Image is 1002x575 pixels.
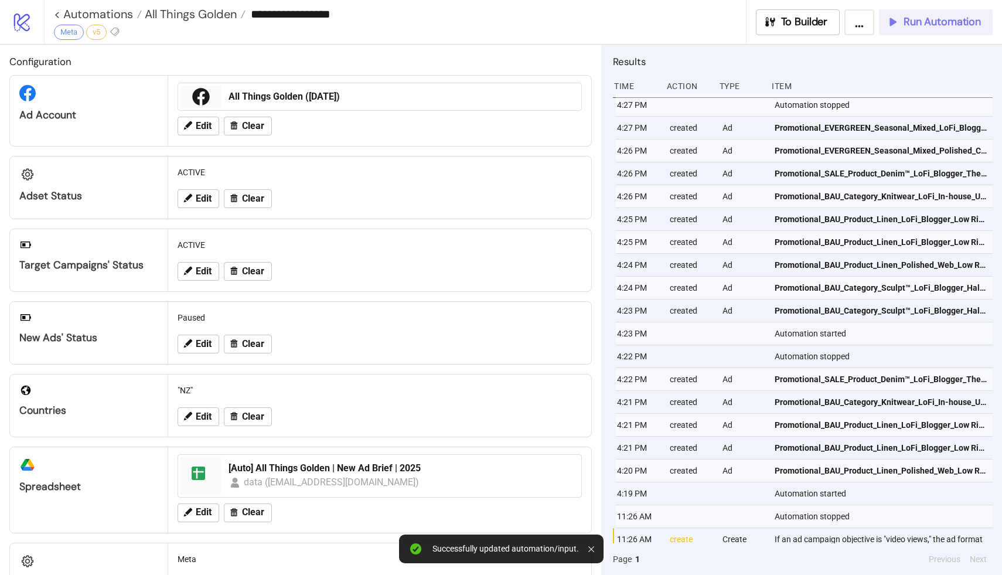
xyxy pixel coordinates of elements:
a: Promotional_BAU_Category_Knitwear_LoFi_In-house_Universal Knit 2.0 neutral marle__Image_20250912_US [775,185,987,207]
div: 4:20 PM [616,460,660,482]
div: created [669,162,713,185]
div: Ad [721,414,766,436]
span: Promotional_SALE_Product_Denim™_LoFi_Blogger_The Archive_High Rise [PERSON_NAME] washed black_@eb... [775,167,987,180]
a: Promotional_EVERGREEN_Seasonal_Mixed_LoFi_Blogger_Fall Essentials__Video_20250912_US [775,117,987,139]
div: ACTIVE [173,161,587,183]
a: All Things Golden [142,8,246,20]
div: 4:27 PM [616,117,660,139]
a: < Automations [54,8,142,20]
div: created [669,208,713,230]
span: Promotional_SALE_Product_Denim™_LoFi_Blogger_The Archive_High Rise [PERSON_NAME] washed black_@eb... [775,373,987,386]
a: Promotional_BAU_Product_Linen_LoFi_Blogger_Low Rise Linen Pant, Sculpt™ Halter + Cardigan Coat_@e... [775,414,987,436]
span: Clear [242,411,264,422]
span: Promotional_BAU_Category_Sculpt™_LoFi_Blogger_Halter Onesie_@tami_loli_Video_20250910_US [775,304,987,317]
button: Previous [925,553,964,566]
div: Target Campaigns' Status [19,258,158,272]
div: 4:22 PM [616,368,660,390]
div: 4:25 PM [616,208,660,230]
a: Promotional_BAU_Product_Linen_Polished_Web_Low Rise Linen Pant + Sculpt™ Halter_@amelianoorani_Vi... [775,254,987,276]
button: Clear [224,407,272,426]
div: created [669,277,713,299]
button: Clear [224,189,272,208]
div: Ad [721,162,766,185]
div: Paused [173,307,587,329]
div: Ad [721,185,766,207]
div: Ad [721,460,766,482]
button: Clear [224,262,272,281]
div: 11:26 AM [616,505,660,528]
a: Promotional_BAU_Category_Knitwear_LoFi_In-house_Universal Knit 2.0 neutral marle__Image_20250912_AU [775,391,987,413]
button: Next [966,553,990,566]
a: Promotional_SALE_Product_Denim™_LoFi_Blogger_The Archive_High Rise [PERSON_NAME] washed black_@eb... [775,162,987,185]
div: 4:22 PM [616,345,660,368]
span: Clear [242,339,264,349]
span: Edit [196,193,212,204]
span: Promotional_BAU_Product_Linen_LoFi_Blogger_Low Rise Linen Pant + Sculpt™ Halter_@elizammcewen_Vid... [775,441,987,454]
h2: Configuration [9,54,592,69]
span: Clear [242,121,264,131]
div: data ([EMAIL_ADDRESS][DOMAIN_NAME]) [244,475,420,489]
span: Promotional_BAU_Product_Linen_LoFi_Blogger_Low Rise Linen Pant, Sculpt™ Halter + Cardigan Coat_@e... [775,419,987,431]
span: Promotional_EVERGREEN_Seasonal_Mixed_LoFi_Blogger_Fall Essentials__Video_20250912_US [775,121,987,134]
div: Automation stopped [773,505,996,528]
span: Clear [242,193,264,204]
span: Promotional_BAU_Category_Sculpt™_LoFi_Blogger_Halter Onesie_@tami_loli_Video_20250910_US [775,281,987,294]
div: "NZ" [173,379,587,402]
div: New Ads' Status [19,331,158,345]
div: Ad Account [19,108,158,122]
span: Edit [196,507,212,518]
span: Promotional_BAU_Product_Linen_LoFi_Blogger_Low Rise Linen Pant, Sculpt™ Halter + Cardigan Coat_@e... [775,213,987,226]
div: Ad [721,277,766,299]
button: To Builder [756,9,840,35]
div: 4:26 PM [616,162,660,185]
div: Automation started [773,482,996,505]
div: v5 [86,25,107,40]
span: Promotional_EVERGREEN_Seasonal_Mixed_Polished_Campaign_Fall Essentials_Universal Knit neutral mar... [775,144,987,157]
button: ... [844,9,874,35]
div: 4:21 PM [616,437,660,459]
button: Clear [224,503,272,522]
div: Ad [721,254,766,276]
span: Promotional_BAU_Category_Knitwear_LoFi_In-house_Universal Knit 2.0 neutral marle__Image_20250912_AU [775,396,987,409]
span: Clear [242,507,264,518]
button: Edit [178,262,219,281]
a: Promotional_BAU_Product_Linen_LoFi_Blogger_Low Rise Linen Pant + Sculpt™ Halter_@elizammcewen_Vid... [775,437,987,459]
div: Item [771,75,993,97]
div: Action [666,75,710,97]
span: Run Automation [904,15,981,29]
div: 4:26 PM [616,140,660,162]
span: Promotional_BAU_Product_Linen_LoFi_Blogger_Low Rise Linen Pant + Sculpt™ Halter_@elizammcewen_Vid... [775,236,987,249]
div: created [669,231,713,253]
div: created [669,368,713,390]
div: Automation stopped [773,345,996,368]
div: created [669,117,713,139]
button: Clear [224,335,272,353]
div: Successfully updated automation/input. [432,544,579,554]
span: To Builder [781,15,828,29]
div: Adset Status [19,189,158,203]
div: 4:27 PM [616,94,660,116]
div: Ad [721,437,766,459]
div: created [669,185,713,207]
div: created [669,460,713,482]
button: Edit [178,335,219,353]
a: Promotional_EVERGREEN_Seasonal_Mixed_Polished_Campaign_Fall Essentials_Universal Knit neutral mar... [775,140,987,162]
div: Ad [721,368,766,390]
span: Promotional_BAU_Category_Knitwear_LoFi_In-house_Universal Knit 2.0 neutral marle__Image_20250912_US [775,190,987,203]
div: created [669,300,713,322]
a: Promotional_BAU_Product_Linen_Polished_Web_Low Rise Linen Pant + Sculpt™ Halter_@amelianoorani_Vi... [775,460,987,482]
div: 4:24 PM [616,277,660,299]
button: 1 [632,553,643,566]
div: ACTIVE [173,234,587,256]
div: Meta [54,25,84,40]
div: Spreadsheet [19,480,158,494]
span: Promotional_BAU_Product_Linen_Polished_Web_Low Rise Linen Pant + Sculpt™ Halter_@amelianoorani_Vi... [775,258,987,271]
span: Edit [196,411,212,422]
div: created [669,437,713,459]
div: Ad [721,231,766,253]
span: Clear [242,266,264,277]
div: Ad [721,117,766,139]
div: Ad [721,140,766,162]
div: 4:25 PM [616,231,660,253]
div: created [669,391,713,413]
